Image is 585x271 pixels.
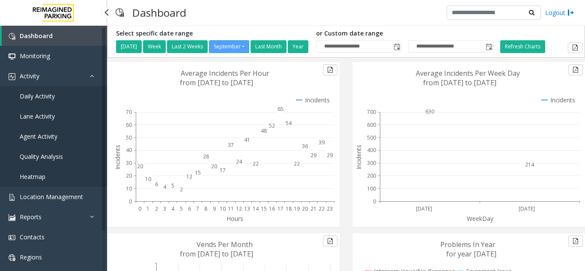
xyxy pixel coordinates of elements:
[20,72,39,80] span: Activity
[220,167,226,174] text: 17
[211,163,217,170] text: 20
[251,40,287,53] button: Last Month
[126,108,132,116] text: 70
[519,205,535,212] text: [DATE]
[244,205,250,212] text: 13
[20,92,55,100] span: Daily Activity
[355,145,363,170] text: Incidents
[181,68,269,78] text: Average Incidents Per Hour
[128,2,191,23] h3: Dashboard
[167,40,208,53] button: Last 2 Weeks
[203,153,209,160] text: 28
[236,158,242,165] text: 24
[180,205,183,212] text: 5
[261,127,267,134] text: 48
[261,205,267,212] text: 15
[116,2,124,23] img: pageIcon
[278,205,284,212] text: 17
[310,205,316,212] text: 21
[323,64,337,75] button: Export to pdf
[425,108,434,115] text: 630
[228,141,234,149] text: 37
[9,214,15,221] img: 'icon'
[20,52,50,60] span: Monitoring
[228,205,234,212] text: 11
[20,193,83,201] span: Location Management
[446,249,496,259] text: for year [DATE]
[196,205,199,212] text: 7
[484,41,493,53] span: Toggle popup
[327,205,333,212] text: 23
[367,134,376,141] text: 500
[209,40,249,53] button: September
[467,214,494,223] text: WeekDay
[316,30,494,37] h5: or Custom date range
[568,235,583,247] button: Export to pdf
[545,8,574,17] a: Logout
[302,205,308,212] text: 20
[416,205,432,212] text: [DATE]
[288,40,308,53] button: Year
[269,122,275,129] text: 52
[302,143,308,150] text: 36
[20,253,42,261] span: Regions
[145,176,151,183] text: 10
[294,205,300,212] text: 19
[367,159,376,167] text: 300
[9,194,15,201] img: 'icon'
[568,64,583,75] button: Export to pdf
[568,42,582,53] button: Export to pdf
[286,119,292,127] text: 54
[278,105,284,113] text: 65
[373,198,376,205] text: 0
[155,205,158,212] text: 2
[116,40,142,53] button: [DATE]
[20,152,63,161] span: Quality Analysis
[367,172,376,179] text: 200
[227,214,243,223] text: Hours
[9,254,15,261] img: 'icon'
[269,205,275,212] text: 16
[9,33,15,40] img: 'icon'
[286,205,292,212] text: 18
[180,249,253,259] text: from [DATE] to [DATE]
[20,132,57,140] span: Agent Activity
[204,205,207,212] text: 8
[327,152,333,159] text: 29
[236,205,242,212] text: 12
[143,40,166,53] button: Week
[116,30,310,37] h5: Select specific date range
[20,32,53,40] span: Dashboard
[319,205,325,212] text: 22
[155,181,158,188] text: 6
[171,205,175,212] text: 4
[253,160,259,167] text: 22
[440,240,495,249] text: Problems In Year
[186,173,192,180] text: 12
[9,53,15,60] img: 'icon'
[113,145,122,170] text: Incidents
[423,78,496,87] text: from [DATE] to [DATE]
[367,185,376,192] text: 100
[20,233,45,241] span: Contacts
[126,172,132,179] text: 20
[323,235,337,247] button: Export to pdf
[567,8,574,17] img: logout
[188,205,191,212] text: 6
[500,40,545,53] button: Refresh Charts
[9,234,15,241] img: 'icon'
[126,134,132,141] text: 50
[163,205,166,212] text: 3
[213,205,216,212] text: 9
[126,159,132,167] text: 30
[197,240,253,249] text: Vends Per Month
[126,146,132,154] text: 40
[195,169,201,176] text: 15
[319,139,325,146] text: 39
[367,146,376,154] text: 400
[367,108,376,116] text: 700
[244,136,250,143] text: 41
[220,205,226,212] text: 10
[138,205,141,212] text: 0
[294,160,300,167] text: 22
